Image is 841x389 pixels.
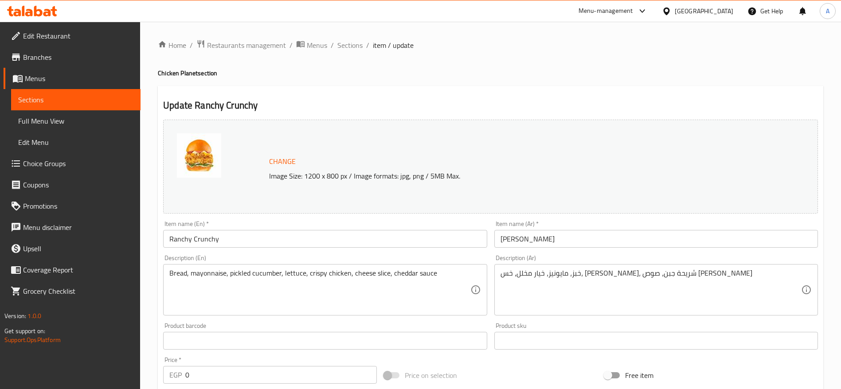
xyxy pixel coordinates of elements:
span: Price on selection [405,370,457,381]
a: Sections [11,89,141,110]
input: Please enter product sku [494,332,818,350]
span: Coupons [23,179,133,190]
li: / [190,40,193,51]
span: A [826,6,829,16]
nav: breadcrumb [158,39,823,51]
img: %D8%B1%D8%A7%D9%86%D8%B4%D9%8A_%D9%83%D8%B1%D8%A7%D9%86%D8%B4%D9%8Aresized638831893735515475.jpg [177,133,221,178]
span: Coverage Report [23,265,133,275]
a: Promotions [4,195,141,217]
a: Full Menu View [11,110,141,132]
span: Menu disclaimer [23,222,133,233]
input: Enter name Ar [494,230,818,248]
a: Menus [296,39,327,51]
a: Sections [337,40,363,51]
a: Branches [4,47,141,68]
span: Choice Groups [23,158,133,169]
a: Coverage Report [4,259,141,280]
input: Enter name En [163,230,487,248]
span: Edit Restaurant [23,31,133,41]
span: Branches [23,52,133,62]
span: Change [269,155,296,168]
p: Image Size: 1200 x 800 px / Image formats: jpg, png / 5MB Max. [266,171,736,181]
a: Home [158,40,186,51]
li: / [289,40,293,51]
span: Free item [625,370,653,381]
h2: Update Ranchy Crunchy [163,99,818,112]
span: Promotions [23,201,133,211]
span: Full Menu View [18,116,133,126]
span: Restaurants management [207,40,286,51]
a: Upsell [4,238,141,259]
a: Coupons [4,174,141,195]
a: Edit Menu [11,132,141,153]
div: [GEOGRAPHIC_DATA] [675,6,733,16]
textarea: Bread, mayonnaise, pickled cucumber, lettuce, crispy chicken, cheese slice, cheddar sauce [169,269,470,311]
span: Version: [4,310,26,322]
input: Please enter price [185,366,377,384]
a: Support.OpsPlatform [4,334,61,346]
a: Menu disclaimer [4,217,141,238]
button: Change [266,152,299,171]
a: Grocery Checklist [4,280,141,302]
span: item / update [373,40,414,51]
input: Please enter product barcode [163,332,487,350]
span: Menus [307,40,327,51]
h4: Chicken Planet section [158,69,823,78]
span: Upsell [23,243,133,254]
li: / [331,40,334,51]
a: Menus [4,68,141,89]
span: Get support on: [4,325,45,337]
p: EGP [169,370,182,380]
span: Sections [18,94,133,105]
a: Edit Restaurant [4,25,141,47]
a: Choice Groups [4,153,141,174]
span: Grocery Checklist [23,286,133,296]
li: / [366,40,369,51]
div: Menu-management [579,6,633,16]
span: Edit Menu [18,137,133,148]
span: 1.0.0 [27,310,41,322]
a: Restaurants management [196,39,286,51]
span: Menus [25,73,133,84]
textarea: خبز، مايونيز، خيار مخلل، خس، [PERSON_NAME]، شريحة جبن، صوص [PERSON_NAME] [501,269,801,311]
